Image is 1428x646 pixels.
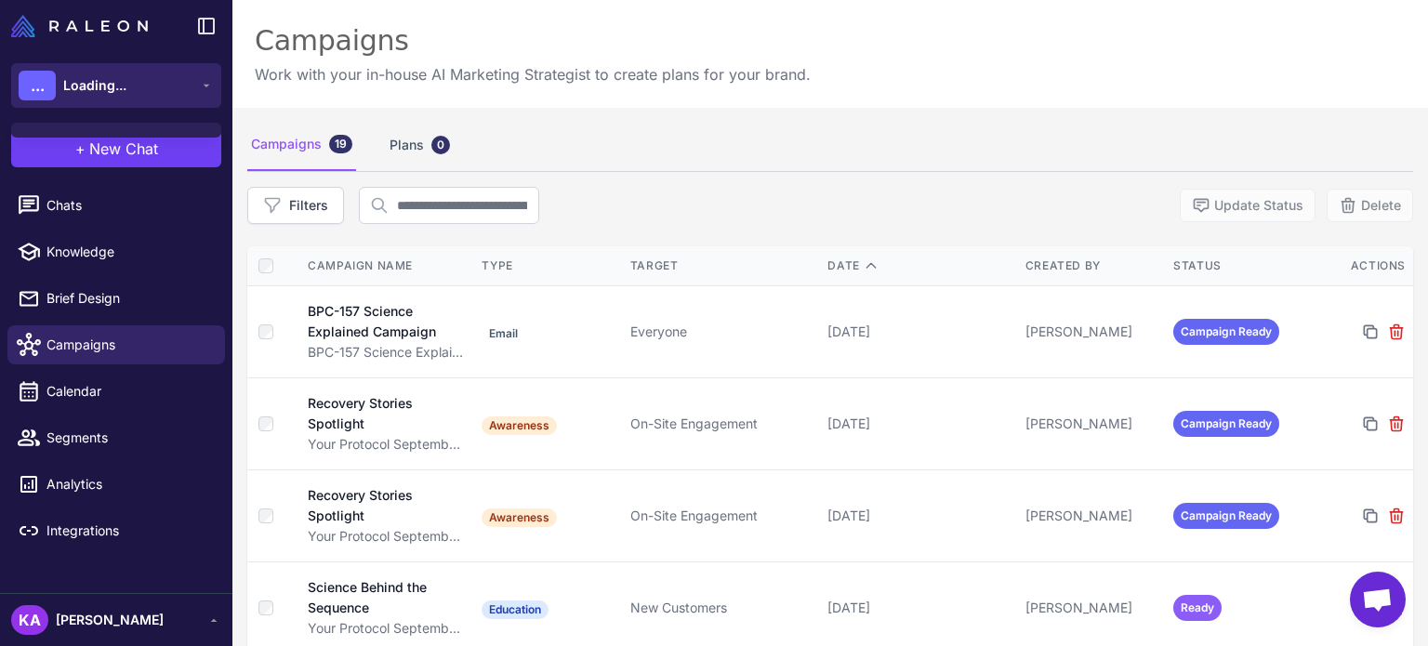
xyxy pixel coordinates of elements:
div: ... [19,71,56,100]
span: Knowledge [46,242,210,262]
span: Campaign Ready [1173,503,1279,529]
span: + [75,138,86,160]
div: [PERSON_NAME] [1025,414,1158,434]
span: Awareness [482,416,557,435]
div: 19 [329,135,352,153]
div: Campaign Name [308,257,463,274]
div: [PERSON_NAME] [1025,322,1158,342]
span: Campaign Ready [1173,411,1279,437]
button: Update Status [1180,189,1316,222]
div: BPC-157 Science Explained Campaign [308,342,463,363]
div: Your Protocol September Wellness Authority Plan [308,618,463,639]
span: New Chat [89,138,158,160]
div: Campaigns [247,119,356,171]
div: Target [630,257,813,274]
p: Work with your in-house AI Marketing Strategist to create plans for your brand. [255,63,811,86]
span: Awareness [482,508,557,527]
div: [DATE] [827,414,1011,434]
div: [PERSON_NAME] [1025,598,1158,618]
a: Calendar [7,372,225,411]
span: Ready [1173,595,1222,621]
button: ...Loading... [11,63,221,108]
span: Analytics [46,474,210,494]
span: Chats [46,195,210,216]
a: Analytics [7,465,225,504]
div: Date [827,257,1011,274]
div: On-Site Engagement [630,414,813,434]
div: BPC-157 Science Explained Campaign [308,301,451,342]
div: Open chat [1350,572,1406,627]
div: Recovery Stories Spotlight [308,485,447,526]
div: [PERSON_NAME] [1025,506,1158,526]
span: Campaigns [46,335,210,355]
span: Loading... [63,75,126,96]
a: Knowledge [7,232,225,271]
span: Campaign Ready [1173,319,1279,345]
div: Plans [386,119,454,171]
div: Your Protocol September Wellness Authority Plan [308,526,463,547]
div: KA [11,605,48,635]
span: [PERSON_NAME] [56,610,164,630]
a: Campaigns [7,325,225,364]
div: Created By [1025,257,1158,274]
div: On-Site Engagement [630,506,813,526]
span: Calendar [46,381,210,402]
div: Type [482,257,615,274]
div: Everyone [630,322,813,342]
span: Integrations [46,521,210,541]
div: New Customers [630,598,813,618]
div: 0 [431,136,450,154]
button: Delete [1327,189,1413,222]
div: Status [1173,257,1306,274]
span: Email [482,324,525,343]
button: +New Chat [11,130,221,167]
a: Integrations [7,511,225,550]
div: [DATE] [827,598,1011,618]
div: Recovery Stories Spotlight [308,393,447,434]
a: Raleon Logo [11,15,155,37]
div: Your Protocol September Recovery & Wellness Campaign [308,434,463,455]
a: Chats [7,186,225,225]
a: Segments [7,418,225,457]
th: Actions [1315,246,1413,286]
span: Segments [46,428,210,448]
span: Brief Design [46,288,210,309]
div: Science Behind the Sequence [308,577,448,618]
div: [DATE] [827,506,1011,526]
button: Filters [247,187,344,224]
img: Raleon Logo [11,15,148,37]
div: Campaigns [255,22,811,59]
a: Brief Design [7,279,225,318]
div: [DATE] [827,322,1011,342]
span: Education [482,600,549,619]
